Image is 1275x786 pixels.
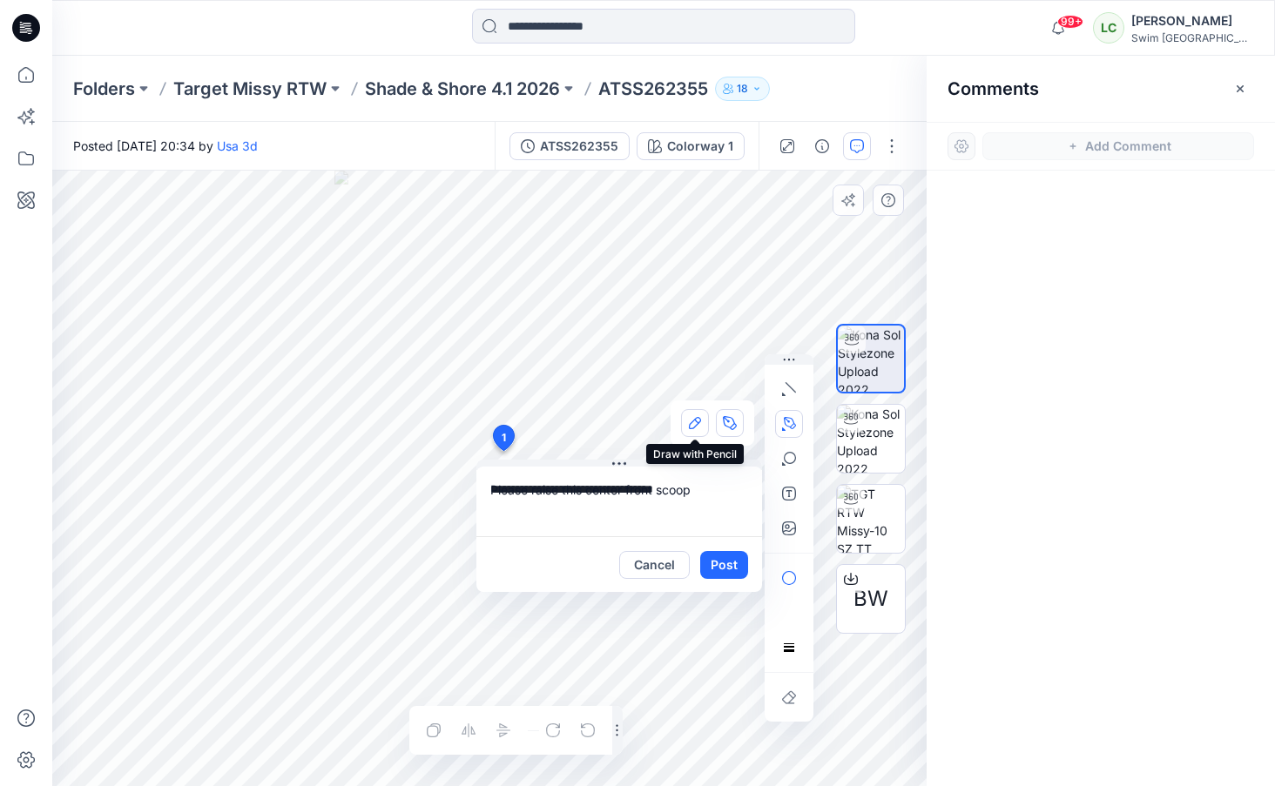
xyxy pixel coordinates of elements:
[637,132,745,160] button: Colorway 1
[853,583,888,615] span: BW
[73,77,135,101] a: Folders
[598,77,708,101] p: ATSS262355
[509,132,630,160] button: ATSS262355
[808,132,836,160] button: Details
[365,77,560,101] a: Shade & Shore 4.1 2026
[838,326,904,392] img: Kona Sol Stylezone Upload 2022
[502,430,506,446] span: 1
[619,551,690,579] button: Cancel
[700,551,748,579] button: Post
[217,138,258,153] a: Usa 3d
[540,137,618,156] div: ATSS262355
[1131,10,1253,31] div: [PERSON_NAME]
[837,485,905,553] img: TGT RTW Missy-10 SZ TT
[667,137,733,156] div: Colorway 1
[837,405,905,473] img: Kona Sol Stylezone Upload 2022
[948,78,1039,99] h2: Comments
[73,137,258,155] span: Posted [DATE] 20:34 by
[173,77,327,101] a: Target Missy RTW
[737,79,748,98] p: 18
[1057,15,1083,29] span: 99+
[982,132,1254,160] button: Add Comment
[715,77,770,101] button: 18
[1131,31,1253,44] div: Swim [GEOGRAPHIC_DATA]
[1093,12,1124,44] div: LC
